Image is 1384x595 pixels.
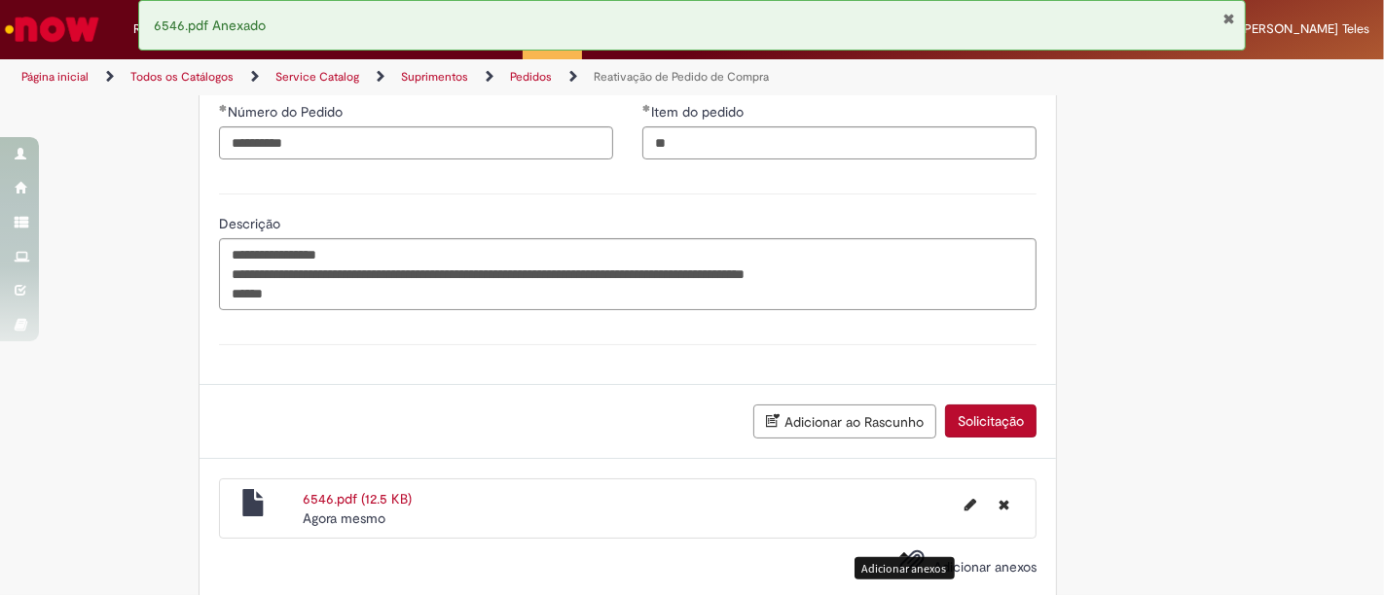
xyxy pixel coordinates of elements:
[15,59,908,95] ul: Trilhas de página
[303,509,385,527] span: Agora mesmo
[228,103,346,121] span: Número do Pedido
[219,104,228,112] span: Obrigatório Preenchido
[1222,11,1235,26] button: Fechar Notificação
[275,69,359,85] a: Service Catalog
[130,69,234,85] a: Todos os Catálogos
[401,69,468,85] a: Suprimentos
[987,489,1021,520] button: Excluir 6546.pdf
[133,19,201,39] span: Requisições
[594,69,769,85] a: Reativação de Pedido de Compra
[303,509,385,527] time: 29/08/2025 13:42:43
[945,404,1037,437] button: Solicitação
[219,126,613,159] input: Número do Pedido
[642,104,651,112] span: Obrigatório Preenchido
[753,404,936,438] button: Adicionar ao Rascunho
[21,69,89,85] a: Página inicial
[2,10,102,49] img: ServiceNow
[933,558,1037,576] span: Adicionar anexos
[894,543,929,588] button: Adicionar anexos
[154,17,266,34] span: 6546.pdf Anexado
[953,489,988,520] button: Editar nome de arquivo 6546.pdf
[1240,20,1369,37] span: [PERSON_NAME] Teles
[219,215,284,232] span: Descrição
[303,490,412,507] a: 6546.pdf (12.5 KB)
[219,238,1037,309] textarea: Descrição
[510,69,552,85] a: Pedidos
[642,126,1037,159] input: Item do pedido
[651,103,747,121] span: Item do pedido
[855,557,955,579] div: Adicionar anexos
